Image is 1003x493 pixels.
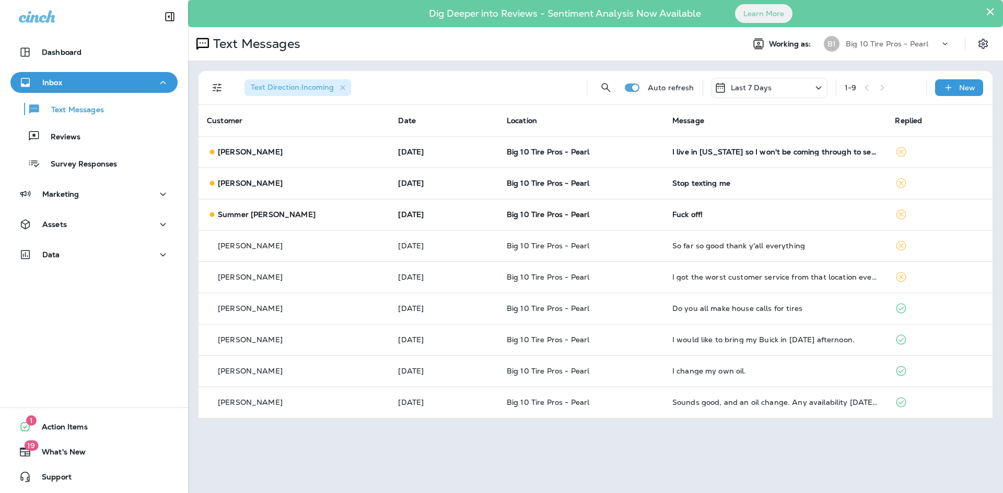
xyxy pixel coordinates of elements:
[398,179,489,187] p: Sep 26, 2025 10:52 AM
[672,148,879,156] div: I live in georgia so I won't be coming through to see you guys in pearl
[218,148,283,156] p: [PERSON_NAME]
[985,3,995,20] button: Close
[207,77,228,98] button: Filters
[648,83,694,92] p: Auto refresh
[10,72,178,93] button: Inbox
[672,242,879,250] div: So far so good thank y'all everything
[10,98,178,120] button: Text Messages
[507,241,589,250] span: Big 10 Tire Pros - Pearl
[507,304,589,313] span: Big 10 Tire Pros - Pearl
[824,36,839,52] div: B1
[207,116,242,125] span: Customer
[209,36,300,52] p: Text Messages
[507,210,589,219] span: Big 10 Tire Pros - Pearl
[672,398,879,406] div: Sounds good, and an oil change. Any availability Monday?
[974,34,993,53] button: Settings
[959,83,975,92] p: New
[218,398,283,406] p: [PERSON_NAME]
[42,78,62,87] p: Inbox
[10,152,178,174] button: Survey Responses
[10,244,178,265] button: Data
[218,242,283,250] p: [PERSON_NAME]
[40,160,117,170] p: Survey Responses
[218,367,283,375] p: [PERSON_NAME]
[251,82,334,92] span: Text Direction : Incoming
[507,366,589,376] span: Big 10 Tire Pros - Pearl
[41,105,104,115] p: Text Messages
[731,83,772,92] p: Last 7 Days
[596,77,616,98] button: Search Messages
[398,210,489,219] p: Sep 26, 2025 09:25 AM
[398,242,489,250] p: Sep 25, 2025 11:24 AM
[672,335,879,344] div: I would like to bring my Buick in on Wednesday afternoon.
[507,147,589,157] span: Big 10 Tire Pros - Pearl
[398,335,489,344] p: Sep 22, 2025 08:57 PM
[10,416,178,437] button: 1Action Items
[155,6,184,27] button: Collapse Sidebar
[507,116,537,125] span: Location
[846,40,928,48] p: Big 10 Tire Pros - Pearl
[672,179,879,187] div: Stop texting me
[672,304,879,312] div: Do you all make house calls for tires
[769,40,813,49] span: Working as:
[672,210,879,219] div: Fuck off!
[398,367,489,375] p: Sep 20, 2025 11:26 AM
[10,466,178,487] button: Support
[31,473,72,485] span: Support
[895,116,922,125] span: Replied
[218,210,316,219] p: Summer [PERSON_NAME]
[42,48,81,56] p: Dashboard
[42,190,79,198] p: Marketing
[507,335,589,344] span: Big 10 Tire Pros - Pearl
[735,4,792,23] button: Learn More
[398,398,489,406] p: Sep 20, 2025 10:26 AM
[10,125,178,147] button: Reviews
[672,367,879,375] div: I change my own oil.
[26,415,37,426] span: 1
[507,398,589,407] span: Big 10 Tire Pros - Pearl
[507,178,589,188] span: Big 10 Tire Pros - Pearl
[10,42,178,63] button: Dashboard
[10,214,178,235] button: Assets
[218,304,283,312] p: [PERSON_NAME]
[10,184,178,205] button: Marketing
[42,250,60,259] p: Data
[398,273,489,281] p: Sep 24, 2025 08:52 AM
[42,220,67,229] p: Assets
[24,440,38,451] span: 19
[507,272,589,282] span: Big 10 Tire Pros - Pearl
[218,335,283,344] p: [PERSON_NAME]
[10,441,178,462] button: 19What's New
[244,79,351,96] div: Text Direction:Incoming
[672,273,879,281] div: I got the worst customer service from that location ever. It would take an act of God to get me t...
[40,133,80,142] p: Reviews
[31,423,88,435] span: Action Items
[31,448,86,460] span: What's New
[218,273,283,281] p: [PERSON_NAME]
[845,83,856,92] div: 1 - 9
[398,304,489,312] p: Sep 24, 2025 08:48 AM
[399,12,731,15] p: Dig Deeper into Reviews - Sentiment Analysis Now Available
[218,179,283,187] p: [PERSON_NAME]
[672,116,704,125] span: Message
[398,148,489,156] p: Sep 27, 2025 09:12 PM
[398,116,416,125] span: Date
